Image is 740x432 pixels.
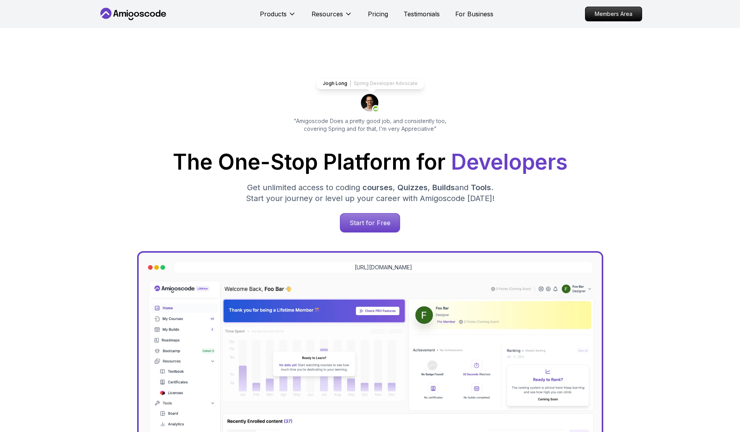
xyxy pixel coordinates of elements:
[362,183,393,192] span: courses
[355,264,412,271] a: [URL][DOMAIN_NAME]
[283,117,457,133] p: "Amigoscode Does a pretty good job, and consistently too, covering Spring and for that, I'm very ...
[451,149,568,175] span: Developers
[260,9,296,25] button: Products
[312,9,352,25] button: Resources
[404,9,440,19] a: Testimonials
[471,183,491,192] span: Tools
[361,94,380,113] img: josh long
[368,9,388,19] a: Pricing
[340,213,400,232] p: Start for Free
[260,9,287,19] p: Products
[455,9,493,19] a: For Business
[240,182,501,204] p: Get unlimited access to coding , , and . Start your journey or level up your career with Amigosco...
[340,213,400,232] a: Start for Free
[432,183,455,192] span: Builds
[323,80,347,87] p: Jogh Long
[354,80,418,87] p: Spring Developer Advocate
[104,151,636,173] h1: The One-Stop Platform for
[312,9,343,19] p: Resources
[585,7,642,21] a: Members Area
[397,183,428,192] span: Quizzes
